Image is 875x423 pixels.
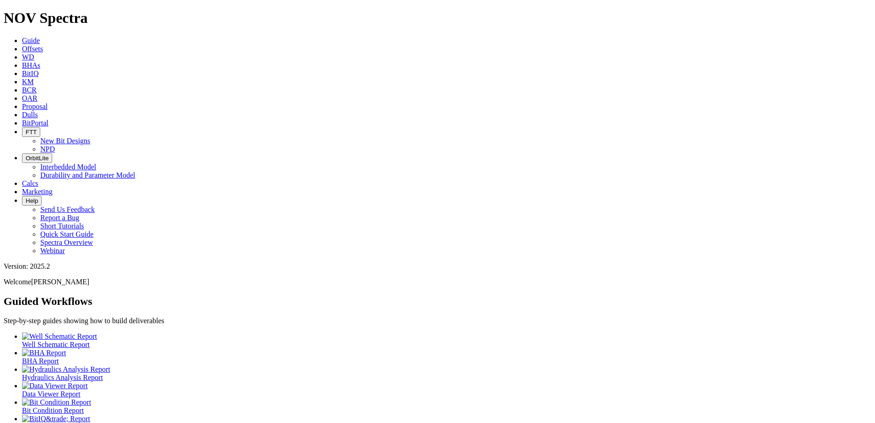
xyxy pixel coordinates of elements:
a: Hydraulics Analysis Report Hydraulics Analysis Report [22,365,871,381]
p: Step-by-step guides showing how to build deliverables [4,317,871,325]
span: Hydraulics Analysis Report [22,374,103,381]
span: Well Schematic Report [22,341,90,348]
a: Webinar [40,247,65,255]
a: Proposal [22,103,48,110]
a: Marketing [22,188,53,195]
img: Hydraulics Analysis Report [22,365,110,374]
a: Spectra Overview [40,239,93,246]
a: NPD [40,145,55,153]
a: BCR [22,86,37,94]
img: BHA Report [22,349,66,357]
a: Durability and Parameter Model [40,171,135,179]
span: BHA Report [22,357,59,365]
img: Data Viewer Report [22,382,88,390]
a: Calcs [22,179,38,187]
a: BitPortal [22,119,49,127]
span: Help [26,197,38,204]
a: KM [22,78,34,86]
a: Dulls [22,111,38,119]
span: Data Viewer Report [22,390,81,398]
a: Guide [22,37,40,44]
img: BitIQ&trade; Report [22,415,90,423]
a: BHA Report BHA Report [22,349,871,365]
a: BitIQ [22,70,38,77]
a: Data Viewer Report Data Viewer Report [22,382,871,398]
div: Version: 2025.2 [4,262,871,271]
h2: Guided Workflows [4,295,871,308]
a: OAR [22,94,38,102]
a: Well Schematic Report Well Schematic Report [22,332,871,348]
span: [PERSON_NAME] [31,278,89,286]
a: Bit Condition Report Bit Condition Report [22,398,871,414]
a: BHAs [22,61,40,69]
img: Bit Condition Report [22,398,91,407]
a: WD [22,53,34,61]
a: New Bit Designs [40,137,90,145]
button: FTT [22,127,40,137]
a: Quick Start Guide [40,230,93,238]
a: Interbedded Model [40,163,96,171]
a: Short Tutorials [40,222,84,230]
span: FTT [26,129,37,136]
p: Welcome [4,278,871,286]
button: OrbitLite [22,153,52,163]
button: Help [22,196,42,206]
a: Send Us Feedback [40,206,95,213]
img: Well Schematic Report [22,332,97,341]
h1: NOV Spectra [4,10,871,27]
span: OrbitLite [26,155,49,162]
span: Bit Condition Report [22,407,84,414]
a: Offsets [22,45,43,53]
a: Report a Bug [40,214,79,222]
